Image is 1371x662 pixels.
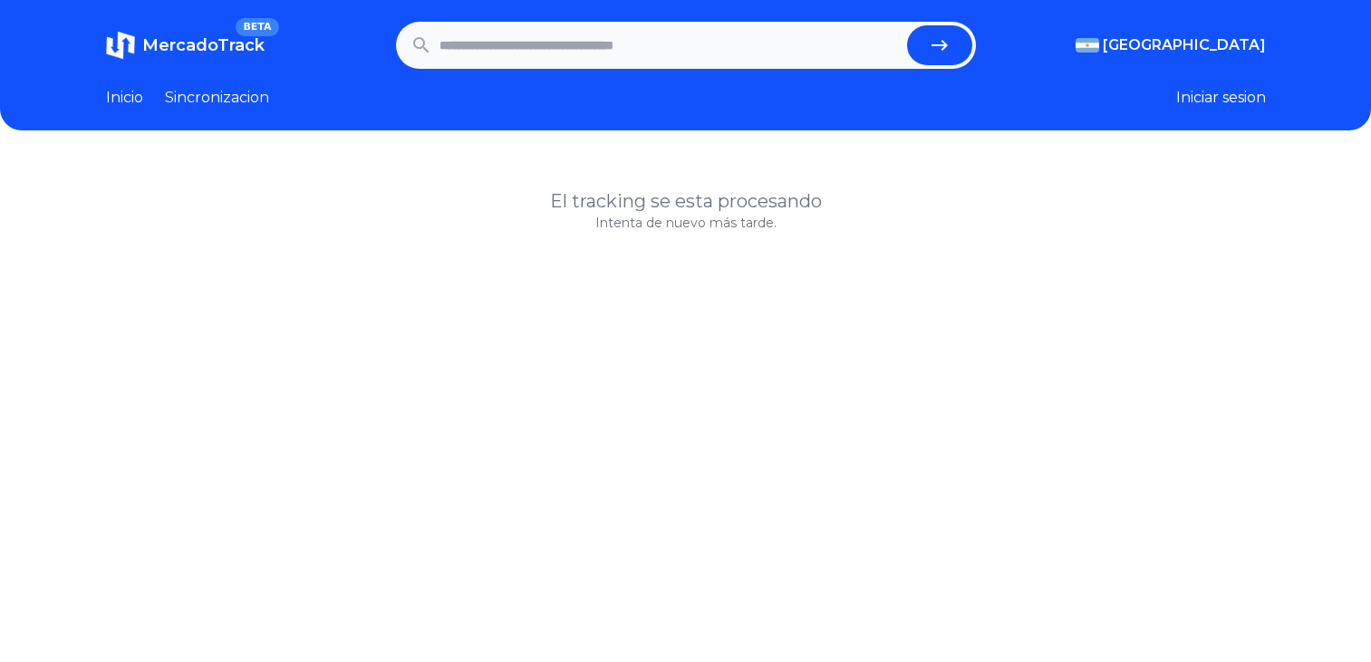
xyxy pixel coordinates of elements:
[106,214,1266,232] p: Intenta de nuevo más tarde.
[106,87,143,109] a: Inicio
[142,35,265,55] span: MercadoTrack
[236,18,278,36] span: BETA
[1103,34,1266,56] span: [GEOGRAPHIC_DATA]
[106,31,135,60] img: MercadoTrack
[1176,87,1266,109] button: Iniciar sesion
[1076,38,1099,53] img: Argentina
[165,87,269,109] a: Sincronizacion
[106,31,265,60] a: MercadoTrackBETA
[106,188,1266,214] h1: El tracking se esta procesando
[1076,34,1266,56] button: [GEOGRAPHIC_DATA]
